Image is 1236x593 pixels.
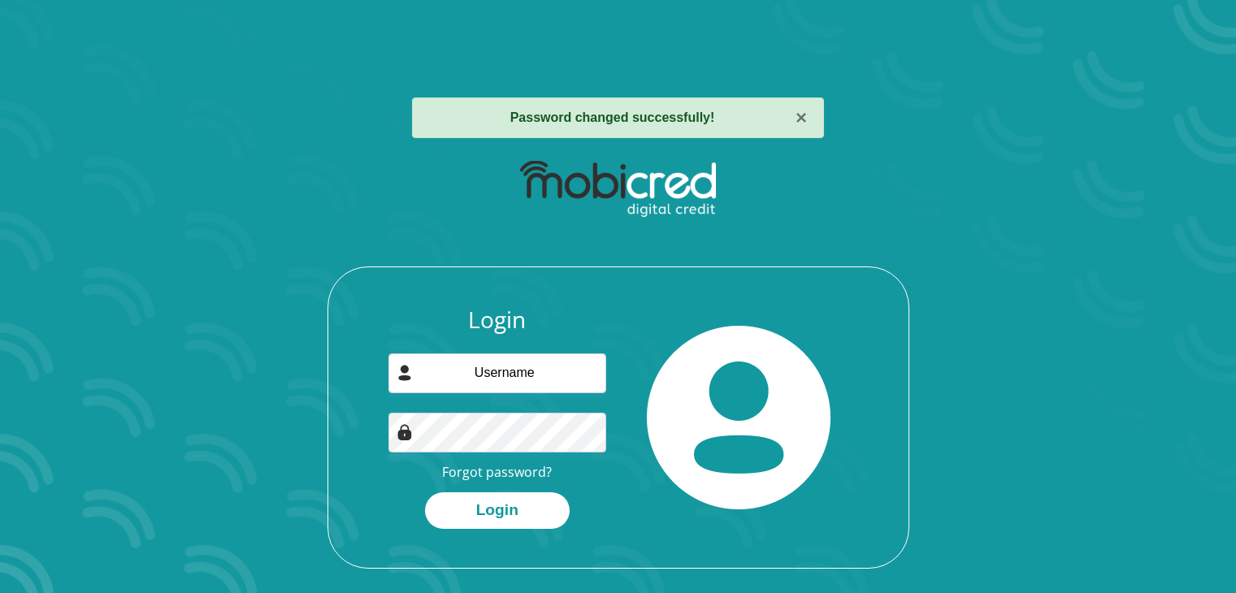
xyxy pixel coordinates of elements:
[388,353,606,393] input: Username
[388,306,606,334] h3: Login
[397,365,413,381] img: user-icon image
[796,108,807,128] button: ×
[520,161,716,218] img: mobicred logo
[442,463,552,481] a: Forgot password?
[425,492,570,529] button: Login
[397,424,413,440] img: Image
[510,110,715,124] strong: Password changed successfully!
